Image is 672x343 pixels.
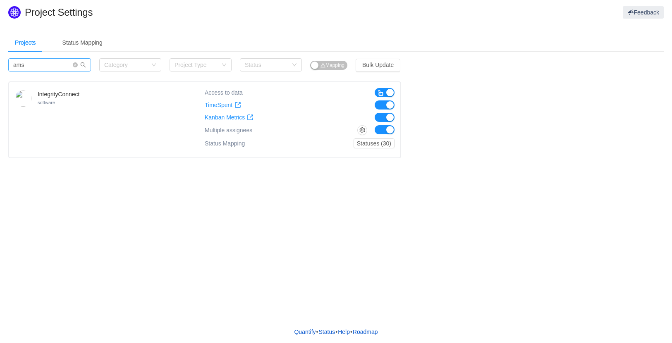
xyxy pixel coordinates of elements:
button: Feedback [623,6,664,19]
a: Roadmap [352,326,378,338]
a: Kanban Metrics [205,114,253,121]
div: Category [104,61,147,69]
input: Project name [8,58,91,71]
i: icon: search [80,62,86,68]
i: icon: warning [320,63,325,68]
div: Status Mapping [205,138,245,148]
h4: IntegrityConnect [38,90,79,98]
a: Quantify [294,326,316,338]
div: Access to data [205,88,243,97]
small: software [38,100,55,105]
span: • [316,329,318,335]
img: 10568 [15,90,31,107]
i: icon: close-circle [73,62,78,67]
button: Statuses (30) [354,138,395,148]
button: icon: setting [357,125,367,135]
span: Multiple assignees [205,127,252,134]
img: Quantify [8,6,21,19]
div: Status [245,61,288,69]
h1: Project Settings [25,6,402,19]
i: icon: down [292,62,297,68]
div: Projects [8,33,43,52]
span: Kanban Metrics [205,114,245,121]
span: TimeSpent [205,102,232,109]
span: • [350,329,352,335]
a: TimeSpent [205,102,241,109]
button: Bulk Update [356,59,400,72]
i: icon: down [222,62,227,68]
div: Project Type [175,61,218,69]
a: Status [318,326,336,338]
span: Mapping [320,62,344,68]
span: • [335,329,337,335]
i: icon: down [151,62,156,68]
div: Status Mapping [56,33,109,52]
a: Help [337,326,350,338]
